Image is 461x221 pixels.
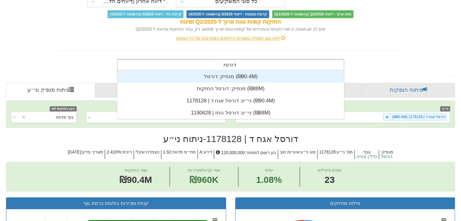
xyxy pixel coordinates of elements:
[117,95,344,107] div: ני״ע: ‏דורסל אגח ד | 1178128 ‎(₪90.4M)‎
[117,107,344,119] div: ני״ע: ‏דורסל החז | 1190628 ‎(₪88M)‎
[56,114,73,120] div: גוף מדווח
[50,106,76,111] span: הצג החזקות לפי
[317,150,354,159] h5: מס' ני״ע : 1178128
[58,18,403,26] div: החזקות קופות טווח ארוך ל-Q2/2025 זמינות
[95,83,186,97] a: פרופיל משקיע
[11,201,221,206] h3: קניות ומכירות בולטות ברמת גוף
[6,83,95,97] a: ניתוח מנפיק וני״ע
[356,154,377,159] button: נדל"ן ובנייה
[381,154,393,159] button: דורסל
[66,150,105,159] h5: תאריך פדיון : [DATE]
[256,173,282,186] span: 1.08%
[186,10,269,18] span: קרנות נאמנות - דיווחי 5/2025 (בהשוואה ל-4/2025)
[161,150,197,159] h5: מח״מ מדווח : 1.92
[318,173,342,186] span: 23
[105,150,133,159] h5: ריבית : 2.410%
[58,26,403,32] div: שים לב שבתצוגה זו שווי הקניות והמכירות של קופות טווח ארוך מחושב רק עבור החזקות שדווחו ל Q2/2025
[440,106,450,111] span: ני״ע
[354,150,379,159] h5: ענף :
[197,150,214,159] h5: דירוג : A
[133,150,161,159] h5: הצמדה : שקלי
[379,150,395,159] h5: מנפיק :
[6,134,455,144] h2: דורסל אגח ד | 1178128 - ניתוח ני״ע
[188,167,220,173] span: שווי קניות/מכירות
[240,201,450,206] h3: פילוח מחזיקים
[265,167,273,173] span: שינוי
[362,83,455,97] a: ניתוח הנפקות
[272,10,353,18] span: טווח ארוך - דיווחי Q2/2025 (בהשוואה ל-Q1/2025)
[119,175,152,185] span: ₪90.4M
[117,71,344,119] div: grid
[214,150,278,159] h5: הון רשום למסחר : 120,000,000
[390,114,446,120] div: דורסל אגח ד | 1178128 (₪90.4M)
[318,167,342,173] span: גופים פעילים
[117,71,344,83] div: מנפיק: ‏דורסל ‎(₪90.4M)‎
[117,83,344,95] div: מנפיק: ‏דורסל החזקות ‎(₪88M)‎
[189,175,219,185] span: ₪960K
[278,150,317,159] h5: סוג ני״ע : איגרות חוב
[124,167,147,173] span: שווי החזקות
[108,10,183,18] span: קרנות סל - דיווחי 5/2025 (בהשוואה ל-4/2025)
[53,35,408,41] div: לחץ כאן לצפייה בתאריכי הדיווחים האחרונים של כל הגופים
